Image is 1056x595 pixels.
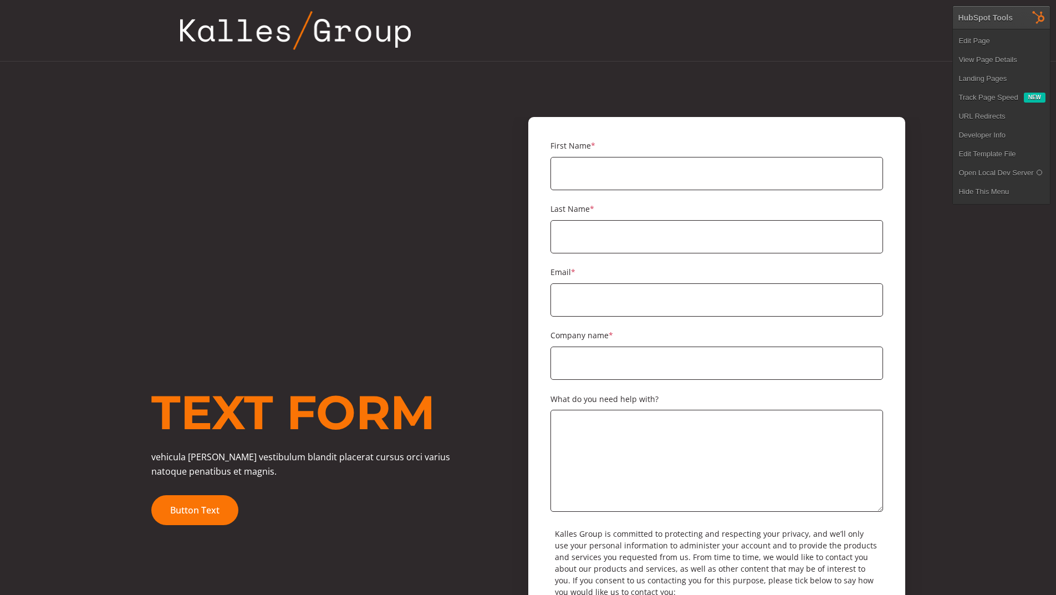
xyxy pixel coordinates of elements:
[953,182,1050,201] a: Hide This Menu
[550,394,659,404] span: What do you need help with?
[952,6,1050,205] div: HubSpot Tools Edit PageView Page DetailsLanding Pages Track Page Speed New URL RedirectsDeveloper...
[1024,93,1045,103] div: New
[550,140,591,151] span: First Name
[1027,6,1050,29] img: HubSpot Tools Menu Toggle
[180,11,411,50] img: KG-Logo-Full
[550,330,609,340] span: Company name
[953,164,1050,182] a: Open Local Dev Server
[953,107,1050,126] a: URL Redirects
[151,387,484,439] h1: Text Form
[953,50,1050,69] a: View Page Details
[151,451,450,463] span: vehicula [PERSON_NAME] vestibulum blandit placerat cursus orci varius
[151,495,238,525] a: Button Text
[550,267,571,277] span: Email
[151,465,277,477] span: natoque penatibus et magnis.
[953,88,1023,107] a: Track Page Speed
[953,32,1050,50] a: Edit Page
[953,145,1050,164] a: Edit Template File
[958,13,1013,23] div: HubSpot Tools
[953,69,1050,88] a: Landing Pages
[953,126,1050,145] a: Developer Info
[550,204,590,214] span: Last Name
